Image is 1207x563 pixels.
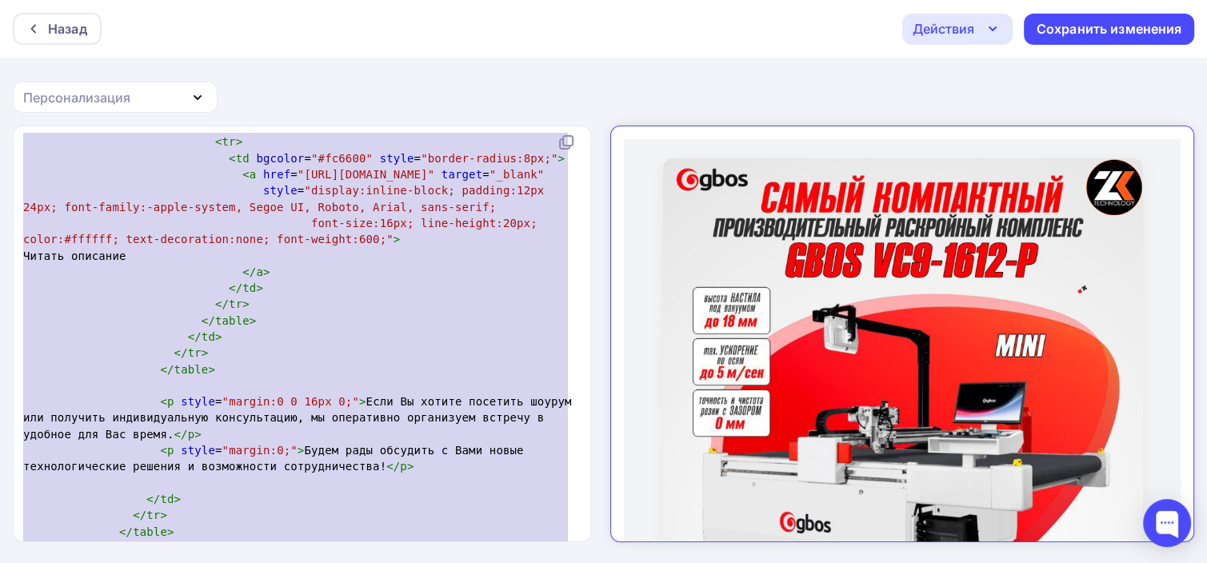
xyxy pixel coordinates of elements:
[242,297,250,310] span: >
[263,184,298,197] span: style
[215,135,222,148] span: <
[250,314,257,327] span: >
[48,19,87,38] div: Назад
[174,428,188,441] span: </
[146,509,160,521] span: tr
[298,168,434,181] span: "[URL][DOMAIN_NAME]"
[160,363,174,376] span: </
[215,330,222,343] span: >
[256,266,263,278] span: a
[146,493,160,505] span: </
[167,395,174,408] span: p
[236,152,250,165] span: td
[119,541,133,554] span: td
[242,266,256,278] span: </
[106,541,119,554] span: </
[23,152,565,165] span: = =
[188,330,202,343] span: </
[188,428,195,441] span: p
[23,184,551,213] span: "display:inline-block; padding:12px 24px; font-family:-apple-system, Segoe UI, Roboto, Arial, san...
[229,281,242,294] span: </
[167,444,174,457] span: p
[119,525,133,538] span: </
[167,525,174,538] span: >
[133,525,167,538] span: table
[400,460,407,473] span: p
[202,314,215,327] span: </
[263,266,270,278] span: >
[188,346,202,359] span: tr
[407,460,414,473] span: >
[194,428,202,441] span: >
[202,330,215,343] span: td
[222,135,236,148] span: tr
[263,168,290,181] span: href
[311,152,373,165] span: "#fc6600"
[394,233,401,246] span: >
[490,168,545,181] span: "_blank"
[242,168,250,181] span: <
[380,152,414,165] span: style
[23,444,530,473] span: = Будем рады обсудить с Вами новые технологические решения и возможности сотрудничества!
[250,168,257,181] span: a
[23,168,544,181] span: = =
[215,314,250,327] span: table
[229,297,242,310] span: tr
[256,152,304,165] span: bgcolor
[160,444,167,457] span: <
[13,82,218,113] button: Персонализация
[242,281,256,294] span: td
[236,135,243,148] span: >
[133,541,140,554] span: >
[202,346,209,359] span: >
[181,395,215,408] span: style
[174,346,188,359] span: </
[160,395,167,408] span: <
[23,250,126,262] span: Читать описание
[23,184,551,213] span: =
[902,14,1013,45] button: Действия
[256,281,263,294] span: >
[421,152,558,165] span: "border-radius:8px;"
[442,168,482,181] span: target
[174,493,182,505] span: >
[222,444,298,457] span: "margin:0;"
[386,460,400,473] span: </
[359,395,366,408] span: >
[222,395,359,408] span: "margin:0 0 16px 0;"
[23,88,130,107] div: Персонализация
[160,509,167,521] span: >
[133,509,146,521] span: </
[1037,20,1182,38] div: Сохранить изменения
[160,493,174,505] span: td
[174,363,209,376] span: table
[913,19,974,38] div: Действия
[215,297,229,310] span: </
[181,444,215,457] span: style
[208,363,215,376] span: >
[229,152,236,165] span: <
[298,444,305,457] span: >
[23,395,578,441] span: = Если Вы хотите посетить шоурум или получить индивидуальную консультацию, мы оперативно организу...
[558,152,565,165] span: >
